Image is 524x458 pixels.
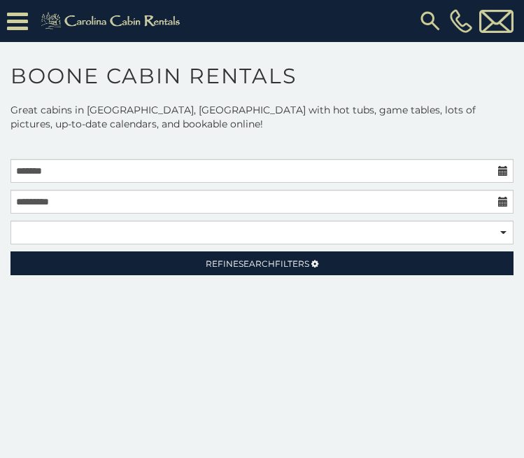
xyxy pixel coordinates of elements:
[206,258,309,269] span: Refine Filters
[239,258,275,269] span: Search
[418,8,443,34] img: search-regular.svg
[35,10,190,32] img: Khaki-logo.png
[446,9,476,33] a: [PHONE_NUMBER]
[10,251,514,275] a: RefineSearchFilters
